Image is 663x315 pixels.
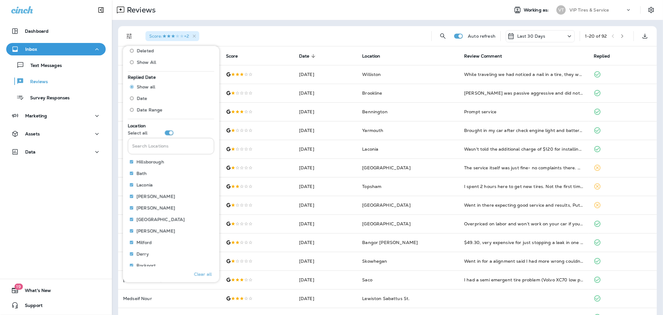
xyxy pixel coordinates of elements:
button: 19What's New [6,284,106,297]
td: [DATE] [294,65,357,84]
div: $49.30, very expensive for just stopping a leak in one tire, but I didn’t have to make an appoint... [464,239,584,246]
span: Date [299,53,318,59]
span: Replied Date [128,74,156,80]
button: Survey Responses [6,91,106,104]
td: [DATE] [294,158,357,177]
div: Brought in my car after check engine light and battery lights had come on, diagnostic said there ... [464,127,584,134]
td: [DATE] [294,102,357,121]
span: Deleted [137,48,154,53]
div: Went in there expecting good service and results, Put was slapped with problems after problem. So... [464,202,584,208]
button: Support [6,299,106,312]
span: Brookline [362,90,382,96]
p: Inbox [25,47,37,52]
span: [GEOGRAPHIC_DATA] [362,221,410,227]
span: Replied [594,53,618,59]
p: Text Messages [24,63,62,69]
span: Location [362,54,380,59]
p: Clear all [194,272,212,277]
td: [DATE] [294,196,357,214]
button: Filters [123,30,136,42]
span: Score [226,53,246,59]
td: [DATE] [294,177,357,196]
span: Location [128,123,146,128]
div: I spent 2 hours here to get new tires. Not the first time it's taken this long. I had a stuck cal... [464,183,584,190]
div: The service itself was just fine- no complaints there. My problem is that I found out in the week... [464,165,584,171]
td: [DATE] [294,233,357,252]
span: Topsham [362,184,381,189]
p: VIP Tires & Service [569,7,609,12]
div: Filters [123,42,219,282]
p: Survey Responses [24,95,70,101]
p: Assets [25,131,40,136]
button: Settings [646,4,657,16]
p: Reviews [24,79,48,85]
p: Laconia [137,182,153,187]
span: Replied [594,54,610,59]
span: Lewiston Sabattus St. [362,296,410,301]
span: Saco [362,277,372,283]
p: Hillsborough [137,159,164,164]
p: [GEOGRAPHIC_DATA] [137,217,185,222]
div: Wasn't told the additional charge of $120 for installing 20 inch tires. If I had my glasses with ... [464,146,584,152]
button: Clear all [191,267,214,282]
span: What's New [19,288,51,295]
p: Select all [128,130,148,135]
div: Bernando was passive aggressive and did not treat customers with respect. Charged me a service wi... [464,90,584,96]
span: Review Comment [464,53,510,59]
span: Show All [137,60,156,65]
button: Dashboard [6,25,106,37]
span: Support [19,303,43,310]
p: Rockport [137,263,156,268]
span: Date Range [137,107,163,112]
p: Derry [137,252,149,256]
td: [DATE] [294,252,357,270]
button: Collapse Sidebar [92,4,110,16]
button: Marketing [6,110,106,122]
div: VT [556,5,566,15]
span: 19 [14,284,23,290]
span: Bennington [362,109,387,115]
button: Search Reviews [437,30,449,42]
span: Date [137,96,148,101]
p: Reviews [124,5,156,15]
span: Yarmouth [362,128,383,133]
p: Dashboard [25,29,48,34]
td: [DATE] [294,270,357,289]
p: [PERSON_NAME] [137,205,175,210]
td: [DATE] [294,289,357,308]
span: [GEOGRAPHIC_DATA] [362,165,410,171]
span: Bangor [PERSON_NAME] [362,240,418,245]
td: [DATE] [294,121,357,140]
button: Reviews [6,75,106,88]
p: [PERSON_NAME] [137,194,175,199]
span: Williston [362,72,381,77]
p: Data [25,149,36,154]
p: Medseif Nour [123,296,216,301]
span: Location [362,53,388,59]
p: Bath [137,171,147,176]
div: Went in for a alignment said I had more wrong couldn't do the alignment. Brought it somewhere els... [464,258,584,264]
button: Assets [6,128,106,140]
span: Skowhegan [362,258,387,264]
p: [PERSON_NAME] [137,228,175,233]
td: [DATE] [294,84,357,102]
span: [GEOGRAPHIC_DATA] [362,202,410,208]
div: 1 - 20 of 92 [585,34,607,39]
div: Prompt service [464,109,584,115]
div: Score:3 Stars+2 [145,31,199,41]
span: Working as: [524,7,550,13]
td: [DATE] [294,214,357,233]
span: Laconia [362,146,378,152]
p: Last 30 Days [517,34,546,39]
p: [PERSON_NAME] [123,277,216,282]
p: Auto refresh [468,34,495,39]
p: Marketing [25,113,47,118]
span: Score [226,54,238,59]
button: Data [6,146,106,158]
div: Overpriced on labor and won’t work on your car if you bring in your own parts to save money cause... [464,221,584,227]
span: Score : +2 [149,33,189,39]
p: Milford [137,240,152,245]
button: Export as CSV [639,30,651,42]
button: Inbox [6,43,106,55]
span: Review Comment [464,54,502,59]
